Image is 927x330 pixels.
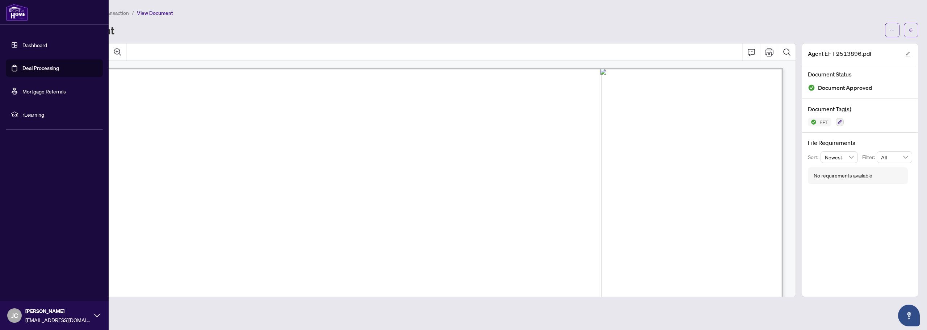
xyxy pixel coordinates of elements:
[25,307,91,315] span: [PERSON_NAME]
[808,105,912,113] h4: Document Tag(s)
[818,83,872,93] span: Document Approved
[22,65,59,71] a: Deal Processing
[90,10,129,16] span: View Transaction
[22,88,66,95] a: Mortgage Referrals
[862,153,877,161] p: Filter:
[808,138,912,147] h4: File Requirements
[808,118,817,126] img: Status Icon
[6,4,28,21] img: logo
[890,28,895,33] span: ellipsis
[905,51,910,57] span: edit
[881,152,908,163] span: All
[22,110,98,118] span: rLearning
[808,84,815,91] img: Document Status
[25,316,91,324] span: [EMAIL_ADDRESS][DOMAIN_NAME]
[814,172,872,180] div: No requirements available
[137,10,173,16] span: View Document
[808,153,821,161] p: Sort:
[808,49,872,58] span: Agent EFT 2513896.pdf
[11,310,18,321] span: JC
[132,9,134,17] li: /
[817,120,831,125] span: EFT
[22,42,47,48] a: Dashboard
[825,152,854,163] span: Newest
[898,305,920,326] button: Open asap
[909,28,914,33] span: arrow-left
[808,70,912,79] h4: Document Status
